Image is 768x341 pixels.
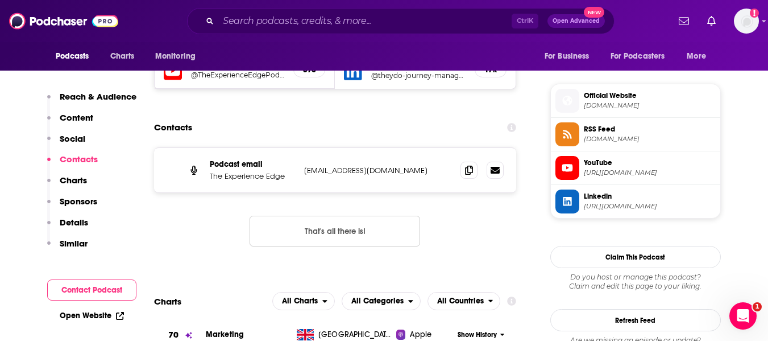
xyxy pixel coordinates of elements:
button: Show profile menu [734,9,759,34]
span: For Business [545,48,590,64]
span: Podcasts [56,48,89,64]
span: For Podcasters [611,48,665,64]
button: Charts [47,175,87,196]
span: Official Website [584,91,716,101]
span: RSS Feed [584,124,716,134]
span: All Charts [282,297,318,305]
img: User Profile [734,9,759,34]
a: Marketing [206,330,244,339]
span: Monitoring [155,48,196,64]
a: @TheExperienceEdgePodcast [191,71,285,79]
button: Social [47,133,85,154]
button: Sponsors [47,196,97,217]
img: Podchaser - Follow, Share and Rate Podcasts [9,10,118,32]
span: https://www.linkedin.com/company/theydo-journey-management [584,202,716,211]
span: Apple [410,329,431,340]
span: theydo.com [584,101,716,110]
span: https://www.youtube.com/@TheExperienceEdgePodcast [584,169,716,177]
span: Do you host or manage this podcast? [550,273,721,282]
button: open menu [603,46,682,67]
h2: Charts [154,296,181,307]
p: The Experience Edge [210,171,295,181]
button: Refresh Feed [550,309,721,331]
a: Open Website [60,311,124,321]
button: Claim This Podcast [550,246,721,268]
button: Open AdvancedNew [547,14,605,28]
p: Content [60,112,93,123]
div: Claim and edit this page to your liking. [550,273,721,291]
p: Details [60,217,88,228]
h2: Platforms [272,292,335,310]
span: United Kingdom [318,329,392,340]
a: Official Website[DOMAIN_NAME] [555,89,716,113]
p: Similar [60,238,88,249]
h2: Contacts [154,117,192,138]
a: Charts [103,46,142,67]
span: Ctrl K [512,14,538,28]
input: Search podcasts, credits, & more... [218,12,512,30]
span: YouTube [584,158,716,168]
button: open menu [272,292,335,310]
p: Reach & Audience [60,91,136,102]
button: Contacts [47,154,98,175]
button: open menu [147,46,210,67]
button: Nothing here. [250,216,420,246]
a: Show notifications dropdown [703,11,720,31]
span: All Countries [437,297,484,305]
span: All Categories [351,297,404,305]
span: Charts [110,48,135,64]
span: Open Advanced [553,18,600,24]
span: 1 [753,302,762,311]
button: Contact Podcast [47,280,136,301]
button: Similar [47,238,88,259]
span: Show History [458,330,497,340]
a: Show notifications dropdown [674,11,694,31]
a: [GEOGRAPHIC_DATA] [292,329,396,340]
span: More [687,48,706,64]
p: Charts [60,175,87,186]
svg: Add a profile image [750,9,759,18]
p: Social [60,133,85,144]
h2: Categories [342,292,421,310]
a: YouTube[URL][DOMAIN_NAME] [555,156,716,180]
p: [EMAIL_ADDRESS][DOMAIN_NAME] [304,166,452,175]
button: Content [47,112,93,133]
button: open menu [679,46,720,67]
a: Apple [396,329,454,340]
span: Logged in as angelabellBL2024 [734,9,759,34]
a: RSS Feed[DOMAIN_NAME] [555,122,716,146]
button: Show History [454,330,508,340]
button: open menu [342,292,421,310]
h2: Countries [427,292,501,310]
a: Linkedin[URL][DOMAIN_NAME] [555,190,716,213]
iframe: Intercom live chat [729,302,757,330]
p: Sponsors [60,196,97,207]
span: New [584,7,604,18]
span: Linkedin [584,191,716,202]
p: Contacts [60,154,98,165]
span: anchor.fm [584,135,716,143]
button: open menu [427,292,501,310]
div: Search podcasts, credits, & more... [187,8,615,34]
button: Details [47,217,88,238]
button: open menu [48,46,104,67]
a: @theydo-journey-management [371,71,466,80]
button: open menu [537,46,604,67]
p: Podcast email [210,159,295,169]
button: Reach & Audience [47,91,136,112]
